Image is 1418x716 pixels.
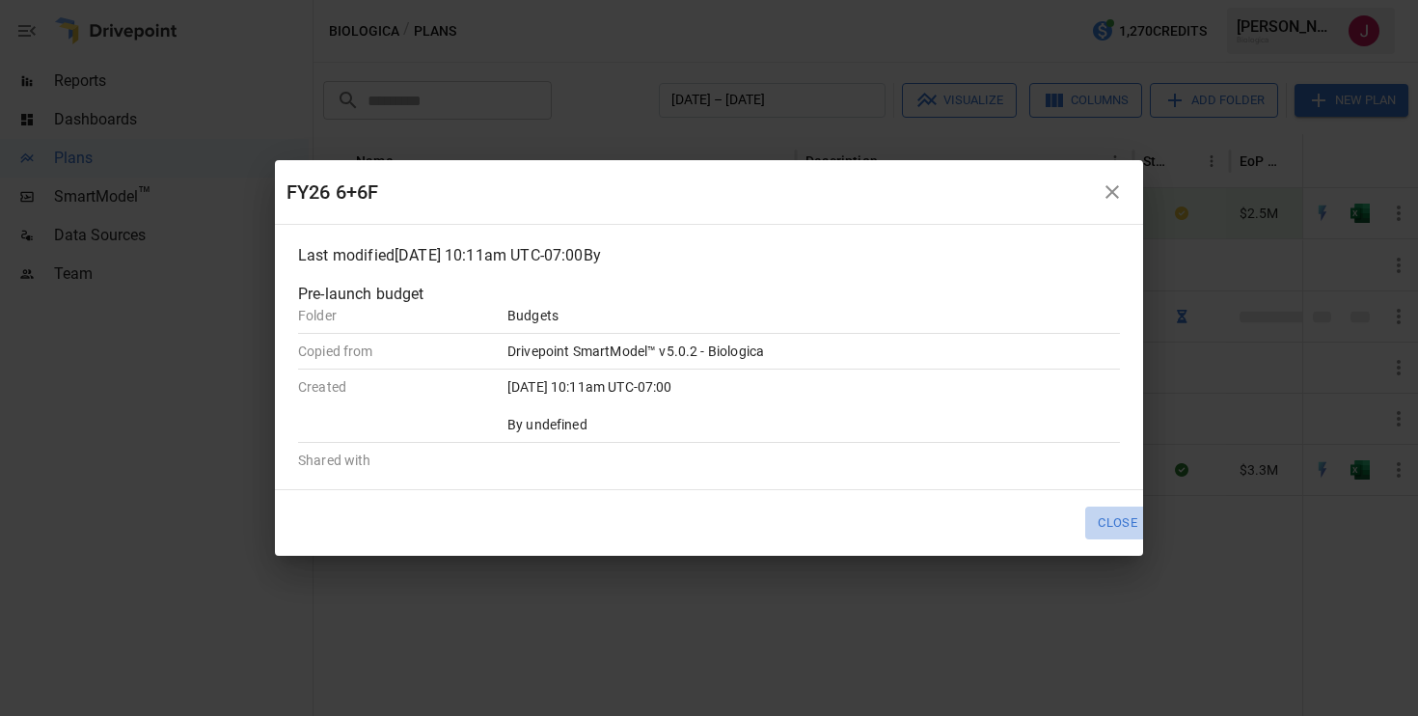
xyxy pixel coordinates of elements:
[507,415,911,434] p: By undefined
[507,342,911,361] p: Drivepoint SmartModel™ v5.0.2 - Biologica
[298,306,492,325] p: Folder
[507,377,911,397] p: [DATE] 10:11am UTC-07:00
[298,451,492,470] p: Shared with
[298,342,492,361] p: Copied from
[298,244,1120,267] p: Last modified [DATE] 10:11am UTC-07:00 By
[298,283,1120,306] p: Pre-launch budget
[1085,507,1150,538] button: Close
[507,306,911,325] p: Budgets
[298,377,492,397] p: Created
[286,177,1093,207] div: FY26 6+6F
